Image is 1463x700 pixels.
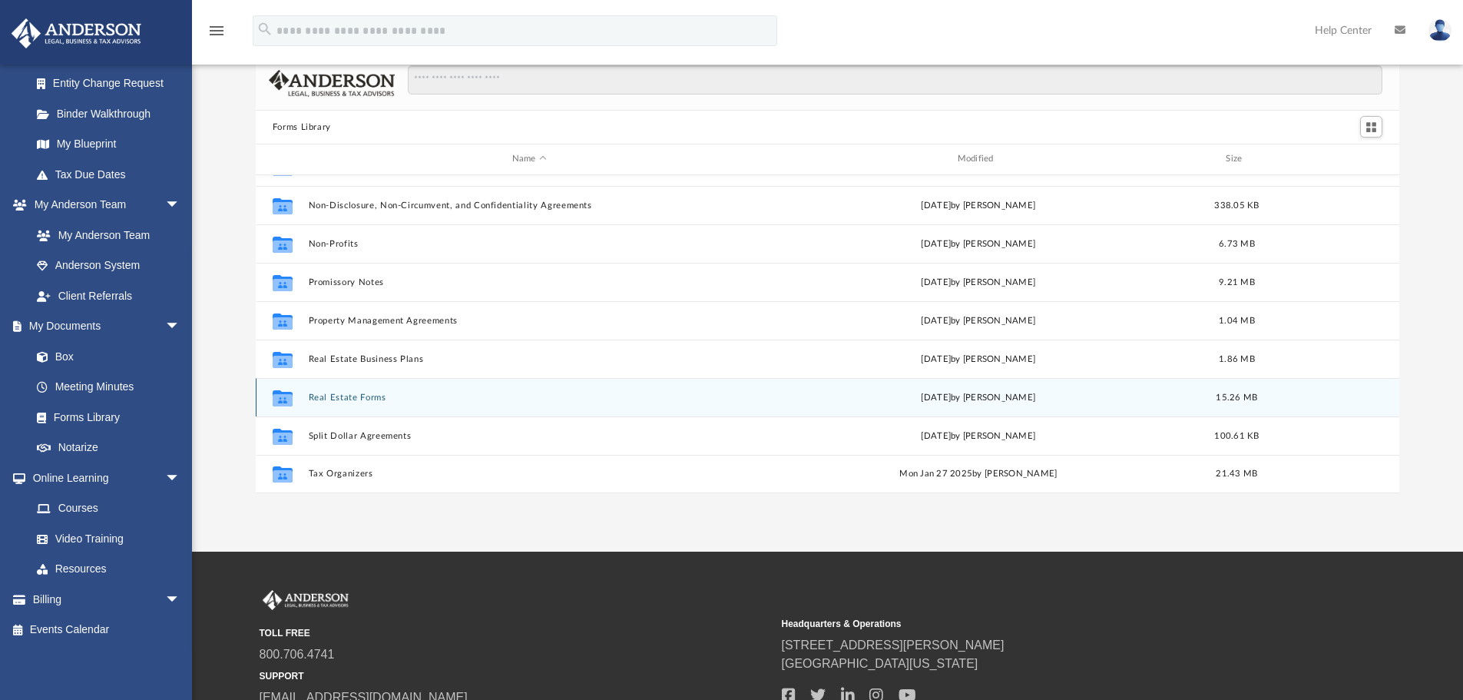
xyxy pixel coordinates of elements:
[408,65,1382,95] input: Search files and folders
[757,198,1200,212] div: [DATE] by [PERSON_NAME]
[1274,152,1382,166] div: id
[308,354,750,364] button: Real Estate Business Plans
[207,29,226,40] a: menu
[22,159,204,190] a: Tax Due Dates
[11,190,196,221] a: My Anderson Teamarrow_drop_down
[207,22,226,40] i: menu
[308,469,750,479] button: Tax Organizers
[11,584,204,615] a: Billingarrow_drop_down
[22,554,196,585] a: Resources
[260,648,335,661] a: 800.706.4741
[22,402,188,433] a: Forms Library
[257,21,273,38] i: search
[11,463,196,493] a: Online Learningarrow_drop_down
[1216,469,1257,478] span: 21.43 MB
[307,152,750,166] div: Name
[260,626,771,640] small: TOLL FREE
[165,584,196,615] span: arrow_drop_down
[757,314,1200,327] div: [DATE] by [PERSON_NAME]
[22,523,188,554] a: Video Training
[1219,277,1255,286] span: 9.21 MB
[22,280,196,311] a: Client Referrals
[1214,201,1259,209] span: 338.05 KB
[7,18,146,48] img: Anderson Advisors Platinum Portal
[22,341,188,372] a: Box
[22,250,196,281] a: Anderson System
[308,431,750,441] button: Split Dollar Agreements
[782,639,1005,652] a: [STREET_ADDRESS][PERSON_NAME]
[22,493,196,524] a: Courses
[757,352,1200,366] div: [DATE] by [PERSON_NAME]
[1428,19,1451,41] img: User Pic
[308,277,750,287] button: Promissory Notes
[757,429,1200,443] div: [DATE] by [PERSON_NAME]
[273,121,331,134] button: Forms Library
[756,152,1199,166] div: Modified
[757,237,1200,250] div: [DATE] by [PERSON_NAME]
[260,669,771,683] small: SUPPORT
[757,390,1200,404] div: [DATE] by [PERSON_NAME]
[782,657,978,670] a: [GEOGRAPHIC_DATA][US_STATE]
[757,467,1200,481] div: Mon Jan 27 2025 by [PERSON_NAME]
[1216,393,1257,401] span: 15.26 MB
[1206,152,1267,166] div: Size
[22,433,196,463] a: Notarize
[308,316,750,326] button: Property Management Agreements
[11,615,204,645] a: Events Calendar
[260,590,352,610] img: Anderson Advisors Platinum Portal
[757,275,1200,289] div: [DATE] by [PERSON_NAME]
[308,393,750,403] button: Real Estate Forms
[1219,239,1255,247] span: 6.73 MB
[263,152,301,166] div: id
[11,311,196,342] a: My Documentsarrow_drop_down
[1219,316,1255,324] span: 1.04 MB
[165,463,196,494] span: arrow_drop_down
[1360,116,1383,138] button: Switch to Grid View
[165,190,196,221] span: arrow_drop_down
[22,220,188,250] a: My Anderson Team
[256,175,1400,493] div: grid
[22,98,204,129] a: Binder Walkthrough
[165,311,196,343] span: arrow_drop_down
[1219,354,1255,363] span: 1.86 MB
[22,372,196,403] a: Meeting Minutes
[22,68,204,99] a: Entity Change Request
[308,239,750,249] button: Non-Profits
[308,201,750,211] button: Non-Disclosure, Non-Circumvent, and Confidentiality Agreements
[1214,431,1259,440] span: 100.61 KB
[782,617,1293,631] small: Headquarters & Operations
[22,129,196,160] a: My Blueprint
